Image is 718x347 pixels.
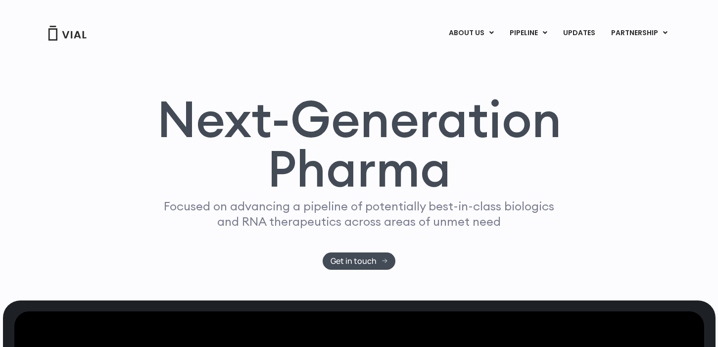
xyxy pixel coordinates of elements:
a: PIPELINEMenu Toggle [502,25,555,42]
span: Get in touch [331,257,377,265]
a: Get in touch [323,252,395,270]
a: ABOUT USMenu Toggle [441,25,501,42]
img: Vial Logo [48,26,87,41]
p: Focused on advancing a pipeline of potentially best-in-class biologics and RNA therapeutics acros... [160,198,559,229]
a: PARTNERSHIPMenu Toggle [603,25,675,42]
h1: Next-Generation Pharma [145,94,574,194]
a: UPDATES [555,25,603,42]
